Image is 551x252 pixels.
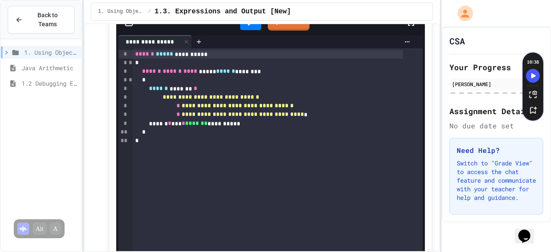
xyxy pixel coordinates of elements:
[449,121,543,131] div: No due date set
[148,8,151,15] span: /
[8,6,74,34] button: Back to Teams
[22,79,78,88] span: 1.2 Debugging Exercise
[155,6,291,17] span: 1.3. Expressions and Output [New]
[449,105,543,117] h2: Assignment Details
[28,11,67,29] span: Back to Teams
[98,8,145,15] span: 1. Using Objects and Methods
[452,80,541,88] div: [PERSON_NAME]
[24,48,78,57] span: 1. Using Objects and Methods
[449,61,543,73] h2: Your Progress
[457,159,536,202] p: Switch to "Grade View" to access the chat feature and communicate with your teacher for help and ...
[457,145,536,156] h3: Need Help?
[515,218,542,243] iframe: chat widget
[449,3,475,23] div: My Account
[22,63,78,72] span: Java Arithmetic
[449,35,465,47] h1: CSA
